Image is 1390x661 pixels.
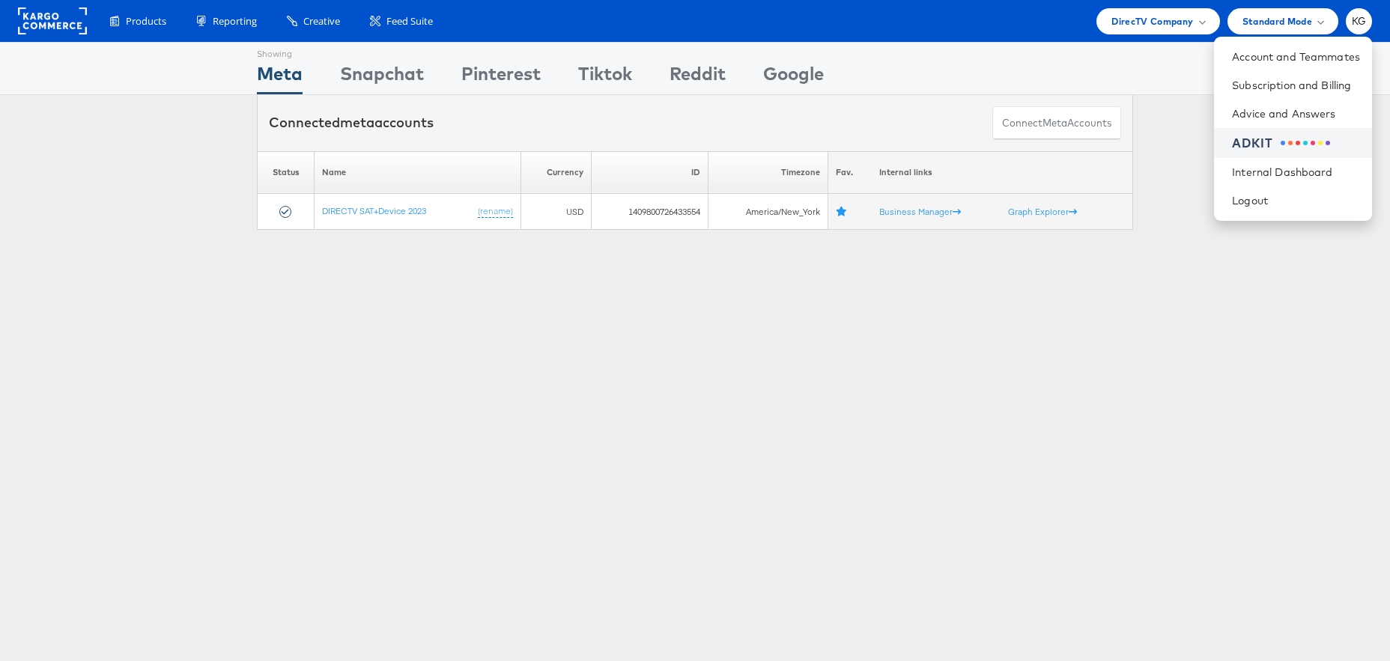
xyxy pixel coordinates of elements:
[257,43,303,61] div: Showing
[670,61,726,94] div: Reddit
[1232,106,1360,121] a: Advice and Answers
[1232,193,1360,208] a: Logout
[315,151,521,194] th: Name
[708,194,828,230] td: America/New_York
[386,14,433,28] span: Feed Suite
[763,61,824,94] div: Google
[257,61,303,94] div: Meta
[1111,13,1193,29] span: DirecTV Company
[478,205,513,218] a: (rename)
[1232,49,1360,64] a: Account and Teammates
[708,151,828,194] th: Timezone
[521,194,591,230] td: USD
[591,151,708,194] th: ID
[578,61,632,94] div: Tiktok
[340,114,374,131] span: meta
[258,151,315,194] th: Status
[1042,116,1067,130] span: meta
[1232,165,1360,180] a: Internal Dashboard
[340,61,424,94] div: Snapchat
[322,205,426,216] a: DIRECTV SAT+Device 2023
[1232,135,1273,152] div: ADKIT
[1352,16,1367,26] span: KG
[269,113,434,132] div: Connected accounts
[303,14,340,28] span: Creative
[1008,206,1077,217] a: Graph Explorer
[213,14,257,28] span: Reporting
[879,206,961,217] a: Business Manager
[992,106,1121,140] button: ConnectmetaAccounts
[461,61,541,94] div: Pinterest
[126,14,166,28] span: Products
[1232,78,1360,93] a: Subscription and Billing
[591,194,708,230] td: 1409800726433554
[1242,13,1312,29] span: Standard Mode
[521,151,591,194] th: Currency
[1232,135,1360,152] a: ADKIT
